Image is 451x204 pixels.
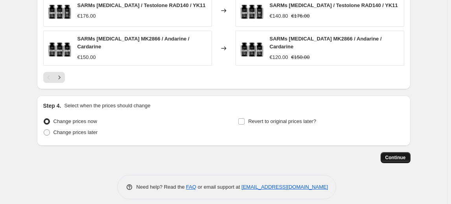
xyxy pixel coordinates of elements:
strike: €176.00 [291,12,310,20]
button: Continue [381,152,411,163]
span: Change prices later [53,129,98,135]
nav: Pagination [43,72,65,83]
span: Change prices now [53,118,97,124]
span: SARMs [MEDICAL_DATA] / Testolone RAD140 / YK11 [270,2,398,8]
img: Ostarine_mk-2866_Andarine_s4_Cardarine_GW-501516_ultimatesarms_80x.jpg [240,37,263,60]
p: Select when the prices should change [64,102,150,110]
button: Next [54,72,65,83]
span: SARMs [MEDICAL_DATA] MK2866 / Andarine / Cardarine [270,36,382,50]
div: €140.80 [270,12,288,20]
span: SARMs [MEDICAL_DATA] / Testolone RAD140 / YK11 [77,2,206,8]
div: €120.00 [270,53,288,61]
strike: €150.00 [291,53,310,61]
span: or email support at [196,184,241,190]
div: €150.00 [77,53,96,61]
span: Continue [385,154,406,161]
a: [EMAIL_ADDRESS][DOMAIN_NAME] [241,184,328,190]
span: SARMs [MEDICAL_DATA] MK2866 / Andarine / Cardarine [77,36,190,50]
h2: Step 4. [43,102,61,110]
span: Need help? Read the [136,184,186,190]
a: FAQ [186,184,196,190]
img: Ostarine_mk-2866_Andarine_s4_Cardarine_GW-501516_ultimatesarms_80x.jpg [48,37,71,60]
span: Revert to original prices later? [248,118,316,124]
div: €176.00 [77,12,96,20]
